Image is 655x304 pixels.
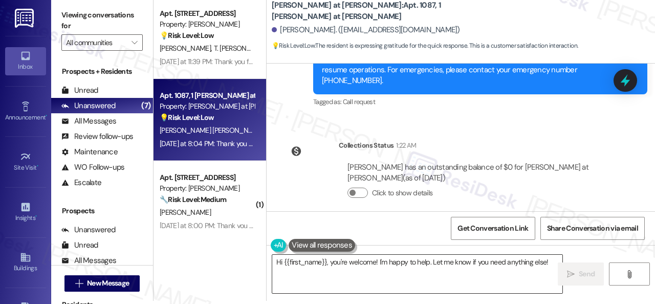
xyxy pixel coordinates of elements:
[547,223,638,234] span: Share Conversation via email
[5,249,46,276] a: Buildings
[61,255,116,266] div: All Messages
[61,131,133,142] div: Review follow-ups
[160,183,254,194] div: Property: [PERSON_NAME]
[61,177,101,188] div: Escalate
[160,172,254,183] div: Apt. [STREET_ADDRESS]
[160,208,211,217] span: [PERSON_NAME]
[61,225,116,235] div: Unanswered
[558,262,604,286] button: Send
[339,140,394,151] div: Collections Status
[64,275,140,292] button: New Message
[567,270,575,278] i: 
[160,44,214,53] span: [PERSON_NAME]
[132,38,137,47] i: 
[61,100,116,111] div: Unanswered
[15,9,36,28] img: ResiDesk Logo
[61,116,116,127] div: All Messages
[46,112,47,119] span: •
[579,269,595,279] span: Send
[160,19,254,30] div: Property: [PERSON_NAME]
[87,278,129,289] span: New Message
[51,206,153,216] div: Prospects
[160,8,254,19] div: Apt. [STREET_ADDRESS]
[37,163,38,170] span: •
[51,66,153,77] div: Prospects + Residents
[625,270,633,278] i: 
[139,98,153,114] div: (7)
[457,223,528,234] span: Get Conversation Link
[61,147,118,157] div: Maintenance
[160,90,254,101] div: Apt. 1087, 1 [PERSON_NAME] at [PERSON_NAME]
[35,213,37,220] span: •
[61,7,143,34] label: Viewing conversations for
[160,126,264,135] span: [PERSON_NAME] [PERSON_NAME]
[5,148,46,176] a: Site Visit •
[540,217,645,240] button: Share Conversation via email
[214,44,274,53] span: T. [PERSON_NAME]
[394,140,416,151] div: 1:22 AM
[5,198,46,226] a: Insights •
[313,94,647,109] div: Tagged as:
[451,217,535,240] button: Get Conversation Link
[272,42,315,50] strong: 💡 Risk Level: Low
[61,85,98,96] div: Unread
[75,279,83,288] i: 
[160,195,226,204] strong: 🔧 Risk Level: Medium
[66,34,126,51] input: All communities
[272,40,578,51] span: : The resident is expressing gratitude for the quick response. This is a customer satisfaction in...
[343,97,375,106] span: Call request
[160,101,254,112] div: Property: [PERSON_NAME] at [PERSON_NAME]
[5,47,46,75] a: Inbox
[347,162,607,184] div: [PERSON_NAME] has an outstanding balance of $0 for [PERSON_NAME] at [PERSON_NAME] (as of [DATE])
[160,31,214,40] strong: 💡 Risk Level: Low
[61,162,124,173] div: WO Follow-ups
[272,25,460,35] div: [PERSON_NAME]. ([EMAIL_ADDRESS][DOMAIN_NAME])
[272,255,562,293] textarea: Hi {{first_name}}, you're welcome! I'm happy to help. Let me know if you need anything else!
[372,188,432,198] label: Click to show details
[61,240,98,251] div: Unread
[160,113,214,122] strong: 💡 Risk Level: Low
[322,53,631,86] div: Thank you for your message. Our offices are currently closed, but we will contact you when we res...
